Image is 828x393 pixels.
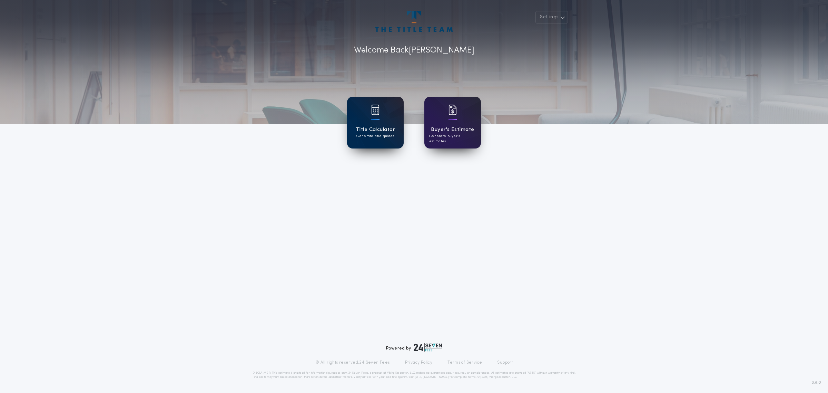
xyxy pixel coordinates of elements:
img: account-logo [375,11,453,32]
div: Powered by [386,343,442,352]
h1: Buyer's Estimate [431,126,474,134]
a: card iconTitle CalculatorGenerate title quotes [347,97,404,148]
span: 3.8.0 [812,380,821,386]
h1: Title Calculator [356,126,395,134]
a: [URL][DOMAIN_NAME] [415,376,449,378]
button: Settings [535,11,568,23]
p: © All rights reserved. 24|Seven Fees [315,360,390,365]
p: DISCLAIMER: This estimate is provided for informational purposes only. 24|Seven Fees, a product o... [253,371,575,379]
img: logo [414,343,442,352]
a: Terms of Service [447,360,482,365]
img: card icon [448,105,457,115]
p: Welcome Back [PERSON_NAME] [354,44,474,57]
img: card icon [371,105,379,115]
p: Generate title quotes [356,134,394,139]
a: card iconBuyer's EstimateGenerate buyer's estimates [424,97,481,148]
a: Support [497,360,513,365]
p: Generate buyer's estimates [429,134,476,144]
a: Privacy Policy [405,360,433,365]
